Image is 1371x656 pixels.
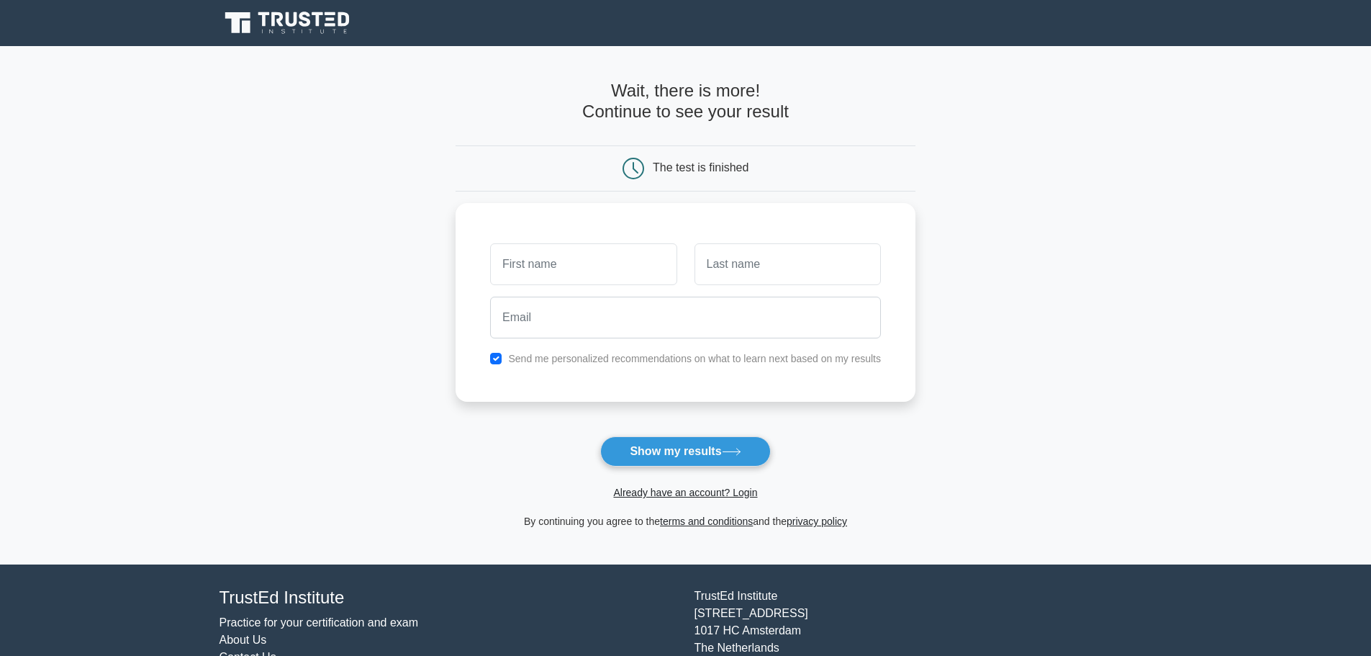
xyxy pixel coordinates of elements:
input: Last name [694,243,881,285]
a: Already have an account? Login [613,487,757,498]
a: About Us [220,634,267,646]
button: Show my results [600,436,770,467]
div: The test is finished [653,161,748,174]
h4: TrustEd Institute [220,588,677,608]
input: First name [490,243,677,285]
label: Send me personalized recommendations on what to learn next based on my results [508,353,881,364]
h4: Wait, there is more! Continue to see your result [456,81,915,122]
a: terms and conditions [660,516,753,527]
a: privacy policy [787,516,847,527]
div: By continuing you agree to the and the [447,513,924,530]
input: Email [490,297,881,338]
a: Practice for your certification and exam [220,616,419,629]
